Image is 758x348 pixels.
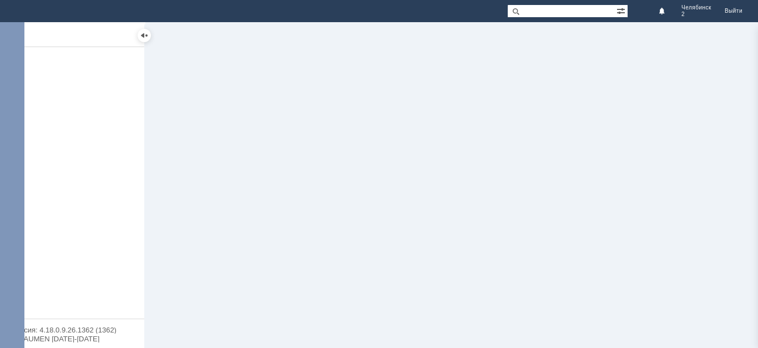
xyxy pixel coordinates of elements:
div: Скрыть меню [138,29,151,42]
span: 2 [681,11,685,18]
span: Челябинск [681,4,711,11]
div: © NAUMEN [DATE]-[DATE] [11,335,133,342]
span: Расширенный поиск [616,5,628,16]
div: Версия: 4.18.0.9.26.1362 (1362) [11,326,133,334]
